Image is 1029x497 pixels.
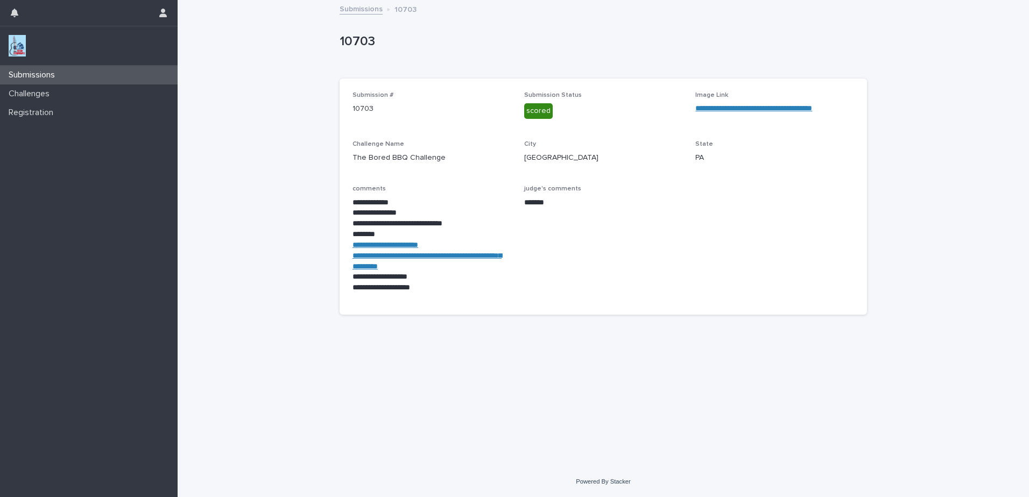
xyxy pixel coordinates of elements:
[340,2,383,15] a: Submissions
[695,152,854,164] p: PA
[4,70,64,80] p: Submissions
[353,152,511,164] p: The Bored BBQ Challenge
[9,35,26,56] img: jxsLJbdS1eYBI7rVAS4p
[353,92,393,98] span: Submission #
[340,34,863,49] p: 10703
[524,186,581,192] span: judge's comments
[394,3,417,15] p: 10703
[4,89,58,99] p: Challenges
[695,92,728,98] span: Image Link
[353,103,511,115] p: 10703
[524,92,582,98] span: Submission Status
[576,478,630,485] a: Powered By Stacker
[695,141,713,147] span: State
[4,108,62,118] p: Registration
[524,152,683,164] p: [GEOGRAPHIC_DATA]
[353,186,386,192] span: comments
[524,141,536,147] span: City
[524,103,553,119] div: scored
[353,141,404,147] span: Challenge Name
